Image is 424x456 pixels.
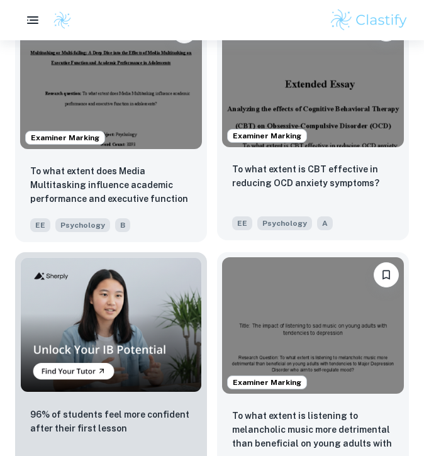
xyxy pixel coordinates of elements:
[232,216,252,230] span: EE
[20,13,202,150] img: Psychology EE example thumbnail: To what extent does Media Multitasking i
[53,11,72,30] img: Clastify logo
[26,132,104,143] span: Examiner Marking
[217,8,409,243] a: Examiner MarkingPlease log in to bookmark exemplarsTo what extent is CBT effective in reducing OC...
[30,408,192,435] p: 96% of students feel more confident after their first lesson
[20,257,202,392] img: Thumbnail
[374,262,399,287] button: Please log in to bookmark exemplars
[232,162,394,190] p: To what extent is CBT effective in reducing OCD anxiety symptoms?
[257,216,312,230] span: Psychology
[45,11,72,30] a: Clastify logo
[317,216,333,230] span: A
[30,164,192,207] p: To what extent does Media Multitasking influence academic performance and executive function in a...
[222,11,404,148] img: Psychology EE example thumbnail: To what extent is CBT effective in reduc
[228,130,306,142] span: Examiner Marking
[115,218,130,232] span: B
[222,257,404,394] img: Psychology EE example thumbnail: To what extent is listening to melanchol
[30,218,50,232] span: EE
[232,409,394,452] p: To what extent is listening to melancholic music more detrimental than beneficial on young adults...
[15,8,207,243] a: Examiner MarkingPlease log in to bookmark exemplarsTo what extent does Media Multitasking influen...
[55,218,110,232] span: Psychology
[228,377,306,388] span: Examiner Marking
[329,8,409,33] img: Clastify logo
